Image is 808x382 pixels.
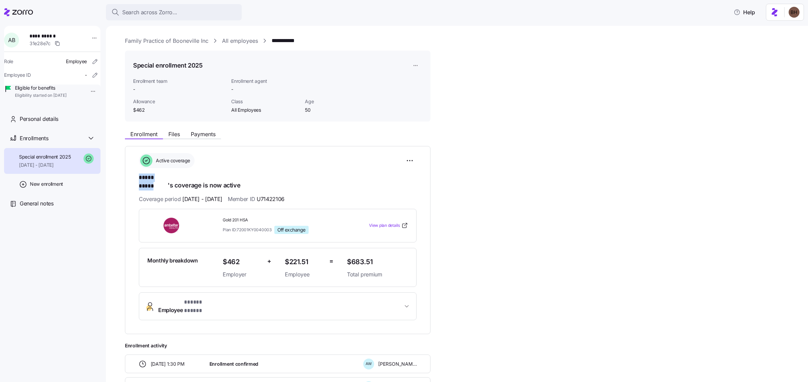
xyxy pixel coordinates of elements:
[257,195,284,203] span: U71422106
[222,37,258,45] a: All employees
[133,61,203,70] h1: Special enrollment 2025
[106,4,242,20] button: Search across Zorro...
[4,58,13,65] span: Role
[378,361,417,367] span: [PERSON_NAME]
[133,107,226,113] span: $462
[147,256,198,265] span: Monthly breakdown
[369,222,400,229] span: View plan details
[182,195,222,203] span: [DATE] - [DATE]
[158,298,216,314] span: Employee
[154,157,190,164] span: Active coverage
[151,361,185,367] span: [DATE] 1:30 PM
[4,72,31,78] span: Employee ID
[223,217,342,223] span: Gold 201 HSA
[285,256,324,268] span: $221.51
[139,195,222,203] span: Coverage period
[85,72,87,78] span: -
[30,181,63,187] span: New enrollment
[125,37,208,45] a: Family Practice of Booneville Inc
[168,131,180,137] span: Files
[231,107,299,113] span: All Employees
[20,115,58,123] span: Personal details
[66,58,87,65] span: Employee
[734,8,755,16] span: Help
[223,270,262,279] span: Employer
[223,256,262,268] span: $462
[133,78,226,85] span: Enrollment team
[133,98,226,105] span: Allowance
[369,222,408,229] a: View plan details
[329,256,333,266] span: =
[19,153,71,160] span: Special enrollment 2025
[305,107,373,113] span: 50
[347,270,408,279] span: Total premium
[139,174,417,189] h1: 's coverage is now active
[8,37,15,43] span: A B
[228,195,284,203] span: Member ID
[133,86,226,93] span: -
[130,131,158,137] span: Enrollment
[267,256,271,266] span: +
[15,85,67,91] span: Eligible for benefits
[728,5,760,19] button: Help
[15,93,67,98] span: Eligibility started on [DATE]
[30,40,51,47] span: 31e28e7c
[191,131,216,137] span: Payments
[789,7,800,18] img: c3c218ad70e66eeb89914ccc98a2927c
[223,227,272,233] span: Plan ID: 72001KY0040003
[285,270,324,279] span: Employee
[20,199,54,208] span: General notes
[209,361,258,367] span: Enrollment confirmed
[366,362,372,366] span: A W
[19,162,71,168] span: [DATE] - [DATE]
[20,134,48,143] span: Enrollments
[347,256,408,268] span: $683.51
[122,8,177,17] span: Search across Zorro...
[305,98,373,105] span: Age
[125,342,430,349] span: Enrollment activity
[231,98,299,105] span: Class
[147,218,196,233] img: Ambetter
[231,78,299,85] span: Enrollment agent
[231,86,233,93] span: -
[277,227,306,233] span: Off exchange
